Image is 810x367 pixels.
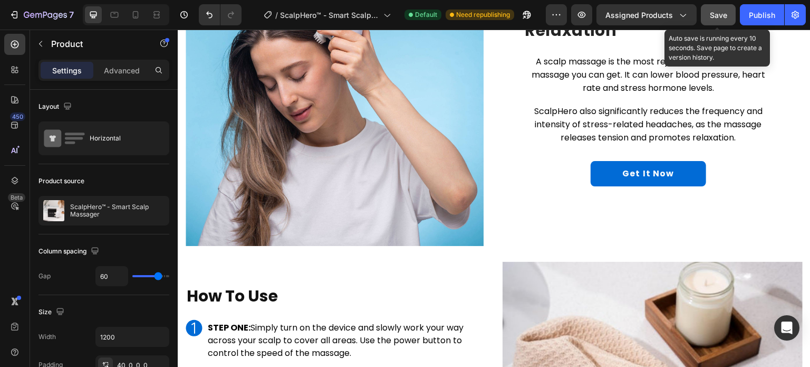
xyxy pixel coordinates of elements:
button: Get It Now [413,131,528,157]
strong: STEP ONE: [30,292,73,304]
iframe: Design area [178,30,810,367]
img: product feature img [43,200,64,221]
span: Save [710,11,727,20]
div: Width [38,332,56,342]
div: Column spacing [38,244,101,259]
span: Need republishing [456,10,510,20]
p: ScalpHero™ - Smart Scalp Massager [70,203,165,218]
input: Auto [96,267,128,286]
button: Assigned Products [596,4,697,25]
input: Auto [96,327,169,346]
p: Simply turn on the device and slowly work your way across your scalp to cover all areas. Use the ... [30,292,306,330]
span: Default [415,10,437,20]
button: Save [701,4,736,25]
div: Undo/Redo [199,4,242,25]
div: Publish [749,10,775,21]
p: ScalpHero also significantly reduces the frequency and intensity of stress-related headaches, as ... [347,75,594,115]
span: ScalpHero™ - Smart Scalp Massager [280,10,379,21]
div: Product source [38,176,84,186]
button: Publish [740,4,784,25]
div: Beta [8,193,25,202]
div: Open Intercom Messenger [774,315,799,341]
div: Gap [38,271,51,281]
span: Assigned Products [605,10,673,21]
div: Size [38,305,66,319]
div: 450 [10,112,25,121]
div: Get It Now [445,139,497,149]
p: A scalp massage is the most rejuvenating and relaxing massage you can get. It can lower blood pre... [347,25,594,65]
div: Layout [38,100,74,114]
h2: How To Use [8,259,308,274]
p: Product [51,37,141,50]
p: Settings [52,65,82,76]
p: 7 [69,8,74,21]
button: 7 [4,4,79,25]
div: Horizontal [90,126,154,150]
span: / [275,10,278,21]
p: Advanced [104,65,140,76]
